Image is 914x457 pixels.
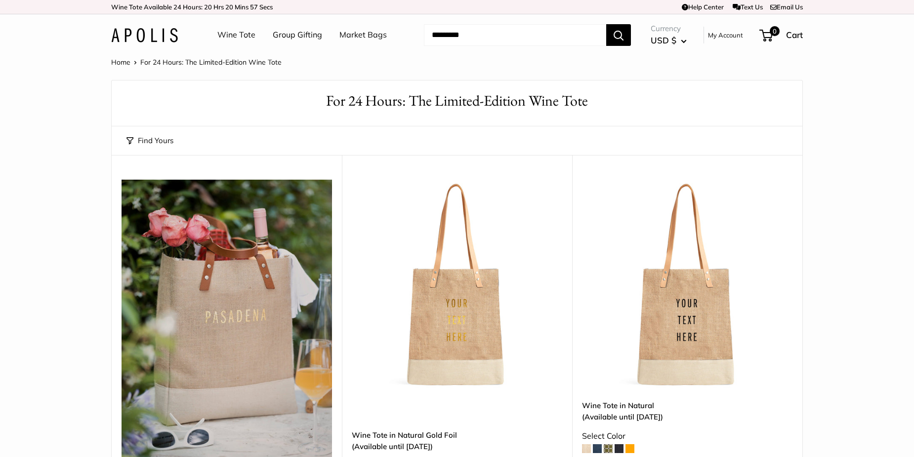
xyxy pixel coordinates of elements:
[111,58,130,67] a: Home
[760,27,803,43] a: 0 Cart
[217,28,255,42] a: Wine Tote
[352,180,562,390] img: Wine Tote in Natural Gold Foil
[733,3,763,11] a: Text Us
[708,29,743,41] a: My Account
[582,180,792,390] a: Wine Tote in NaturalWine Tote in Natural
[204,3,212,11] span: 20
[582,180,792,390] img: Wine Tote in Natural
[651,33,687,48] button: USD $
[651,22,687,36] span: Currency
[770,3,803,11] a: Email Us
[259,3,273,11] span: Secs
[126,134,173,148] button: Find Yours
[606,24,631,46] button: Search
[111,28,178,42] img: Apolis
[140,58,282,67] span: For 24 Hours: The Limited-Edition Wine Tote
[682,3,724,11] a: Help Center
[352,429,562,453] a: Wine Tote in Natural Gold Foil(Available until [DATE])
[235,3,249,11] span: Mins
[786,30,803,40] span: Cart
[770,26,780,36] span: 0
[651,35,676,45] span: USD $
[213,3,224,11] span: Hrs
[424,24,606,46] input: Search...
[111,56,282,69] nav: Breadcrumb
[273,28,322,42] a: Group Gifting
[352,180,562,390] a: Wine Tote in Natural Gold Foildescription_Inner compartments perfect for wine bottles, yoga mats,...
[126,90,788,112] h1: For 24 Hours: The Limited-Edition Wine Tote
[225,3,233,11] span: 20
[339,28,387,42] a: Market Bags
[582,429,792,444] div: Select Color
[250,3,258,11] span: 57
[582,400,792,423] a: Wine Tote in Natural(Available until [DATE])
